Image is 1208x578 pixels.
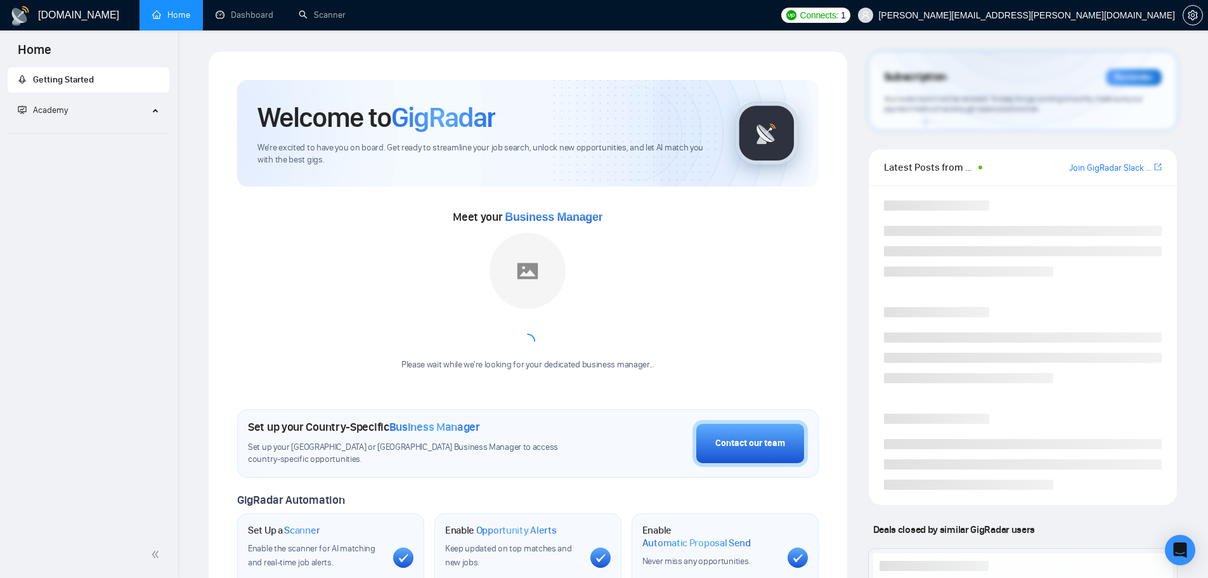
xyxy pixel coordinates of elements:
span: loading [519,333,536,350]
span: user [861,11,870,20]
span: Scanner [284,524,320,537]
span: setting [1183,10,1202,20]
img: gigradar-logo.png [735,102,798,165]
span: We're excited to have you on board. Get ready to streamline your job search, unlock new opportuni... [257,142,715,166]
span: Business Manager [389,420,480,434]
span: Academy [18,105,68,115]
h1: Welcome to [257,100,495,135]
a: homeHome [152,10,190,20]
span: double-left [151,548,164,561]
span: Getting Started [33,74,94,85]
h1: Set Up a [248,524,320,537]
a: dashboardDashboard [216,10,273,20]
span: Opportunity Alerts [476,524,557,537]
button: Contact our team [692,420,808,467]
h1: Set up your Country-Specific [248,420,480,434]
span: GigRadar [391,100,495,135]
a: Join GigRadar Slack Community [1069,161,1152,175]
span: Meet your [453,210,602,224]
span: 1 [841,8,846,22]
div: Contact our team [715,437,785,450]
span: Your subscription will be renewed. To keep things running smoothly, make sure your payment method... [884,94,1143,114]
div: Please wait while we're looking for your dedicated business manager... [394,359,662,371]
h1: Enable [642,524,777,549]
span: export [1154,162,1162,172]
span: Subscription [884,67,947,88]
a: searchScanner [299,10,346,20]
span: Keep updated on top matches and new jobs. [445,543,572,568]
div: Reminder [1106,69,1162,86]
span: Home [8,41,62,67]
div: Open Intercom Messenger [1165,535,1195,565]
a: export [1154,161,1162,173]
li: Academy Homepage [8,128,169,136]
span: Deals closed by similar GigRadar users [868,518,1040,541]
span: GigRadar Automation [237,493,344,507]
button: setting [1183,5,1203,25]
span: Automatic Proposal Send [642,537,751,549]
h1: Enable [445,524,557,537]
img: logo [10,6,30,26]
span: Enable the scanner for AI matching and real-time job alerts. [248,543,375,568]
li: Getting Started [8,67,169,93]
span: rocket [18,75,27,84]
span: fund-projection-screen [18,105,27,114]
span: Set up your [GEOGRAPHIC_DATA] or [GEOGRAPHIC_DATA] Business Manager to access country-specific op... [248,442,584,466]
img: upwork-logo.png [786,10,796,20]
span: Latest Posts from the GigRadar Community [884,159,975,175]
span: Business Manager [505,211,602,223]
span: Academy [33,105,68,115]
a: setting [1183,10,1203,20]
span: Never miss any opportunities. [642,556,750,567]
img: placeholder.png [490,233,566,309]
span: Connects: [800,8,838,22]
